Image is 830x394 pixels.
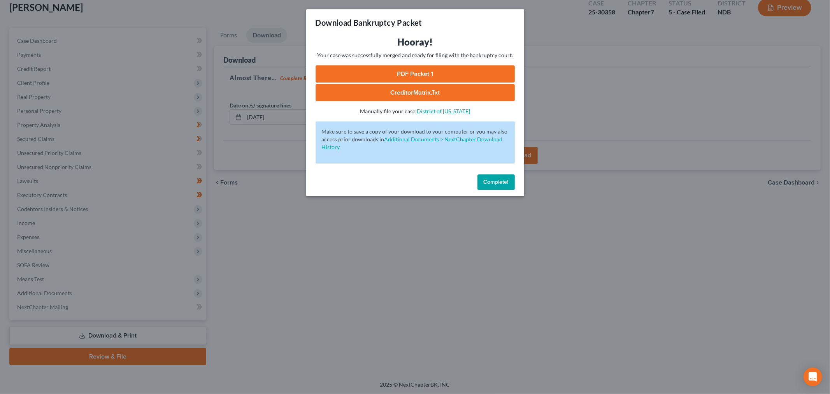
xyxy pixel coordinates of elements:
[316,84,515,101] a: CreditorMatrix.txt
[484,179,509,185] span: Complete!
[477,174,515,190] button: Complete!
[316,107,515,115] p: Manually file your case:
[804,368,822,386] div: Open Intercom Messenger
[322,128,509,151] p: Make sure to save a copy of your download to your computer or you may also access prior downloads in
[417,108,470,114] a: District of [US_STATE]
[316,65,515,83] a: PDF Packet 1
[316,51,515,59] p: Your case was successfully merged and ready for filing with the bankruptcy court.
[316,36,515,48] h3: Hooray!
[322,136,503,150] a: Additional Documents > NextChapter Download History.
[316,17,422,28] h3: Download Bankruptcy Packet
